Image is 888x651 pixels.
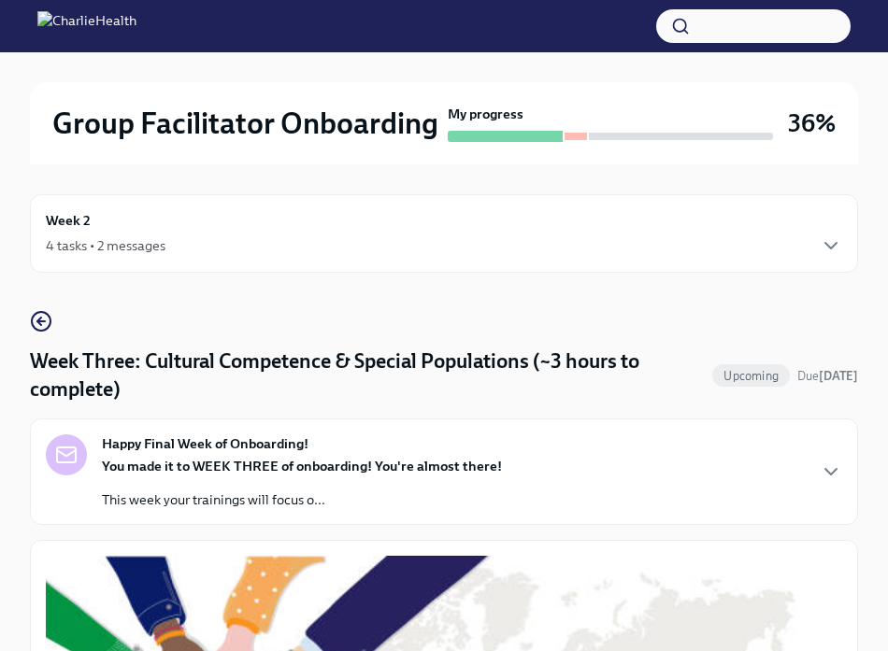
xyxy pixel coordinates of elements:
[102,434,308,453] strong: Happy Final Week of Onboarding!
[712,369,790,383] span: Upcoming
[448,105,523,123] strong: My progress
[102,458,502,474] strong: You made it to WEEK THREE of onboarding! You're almost there!
[52,105,438,142] h2: Group Facilitator Onboarding
[37,11,136,41] img: CharlieHealth
[46,210,91,231] h6: Week 2
[30,347,705,403] h4: Week Three: Cultural Competence & Special Populations (~3 hours to complete)
[797,367,858,385] span: September 29th, 2025 10:00
[788,106,836,140] h3: 36%
[797,369,858,383] span: Due
[819,369,858,383] strong: [DATE]
[46,236,165,255] div: 4 tasks • 2 messages
[102,490,502,509] p: This week your trainings will focus o...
